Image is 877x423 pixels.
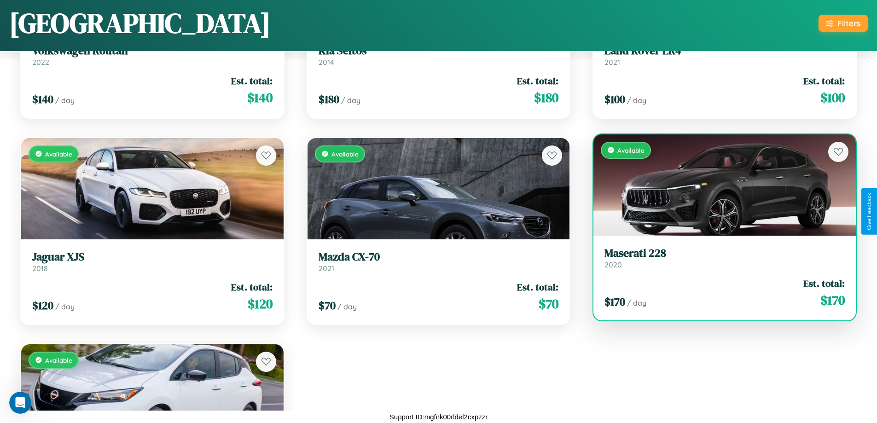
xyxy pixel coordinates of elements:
span: Est. total: [231,74,273,87]
span: 2022 [32,58,49,67]
span: $ 120 [248,295,273,313]
span: $ 70 [539,295,558,313]
a: Mazda CX-702021 [319,250,559,273]
span: 2021 [604,58,620,67]
iframe: Intercom live chat [9,392,31,414]
span: $ 100 [604,92,625,107]
button: Filters [819,15,868,32]
a: Maserati 2282020 [604,247,845,269]
h3: Land Rover LR4 [604,44,845,58]
p: Support ID: mgfnk00rldel2cxpzzr [389,411,488,423]
h3: Jaguar XJS [32,250,273,264]
span: Available [617,146,645,154]
a: Kia Seltos2014 [319,44,559,67]
span: $ 180 [319,92,339,107]
a: Land Rover LR42021 [604,44,845,67]
div: Filters [837,18,860,28]
span: / day [337,302,357,311]
span: 2014 [319,58,334,67]
span: Est. total: [517,280,558,294]
span: / day [341,96,360,105]
span: $ 140 [32,92,53,107]
span: / day [55,302,75,311]
span: / day [627,298,646,307]
span: $ 170 [820,291,845,309]
span: Available [45,356,72,364]
span: $ 120 [32,298,53,313]
span: $ 70 [319,298,336,313]
h1: [GEOGRAPHIC_DATA] [9,4,271,42]
span: Est. total: [231,280,273,294]
a: Volkswagen Routan2022 [32,44,273,67]
span: Est. total: [517,74,558,87]
span: Available [331,150,359,158]
h3: Mazda CX-70 [319,250,559,264]
div: Give Feedback [866,193,872,230]
span: $ 180 [534,88,558,107]
span: Est. total: [803,277,845,290]
span: 2018 [32,264,48,273]
a: Jaguar XJS2018 [32,250,273,273]
h3: Kia Seltos [319,44,559,58]
span: $ 100 [820,88,845,107]
span: 2020 [604,260,622,269]
span: $ 170 [604,294,625,309]
h3: Maserati 228 [604,247,845,260]
span: 2021 [319,264,334,273]
span: / day [55,96,75,105]
span: / day [627,96,646,105]
span: $ 140 [247,88,273,107]
span: Est. total: [803,74,845,87]
h3: Volkswagen Routan [32,44,273,58]
span: Available [45,150,72,158]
